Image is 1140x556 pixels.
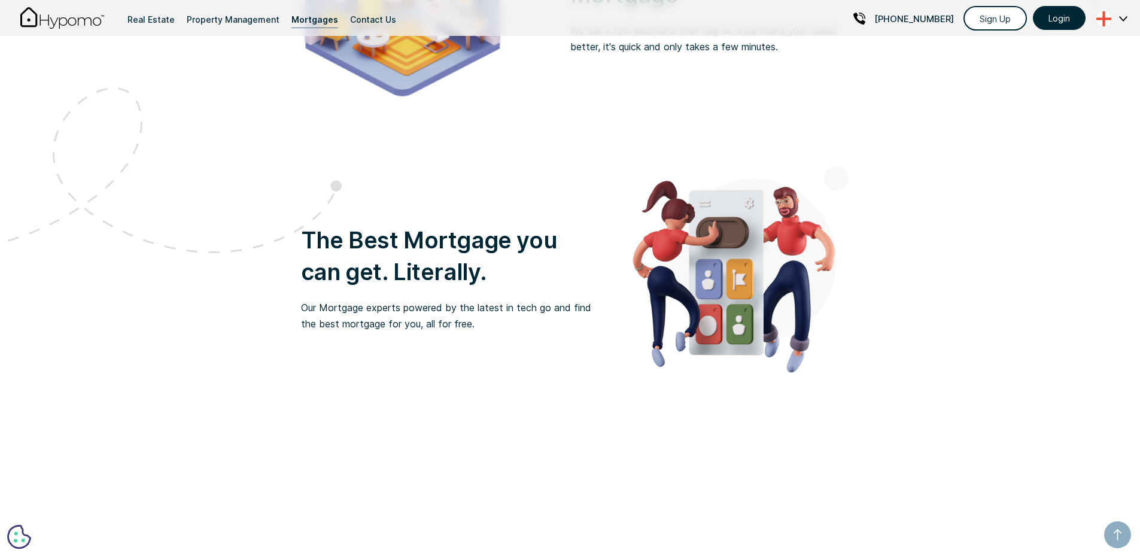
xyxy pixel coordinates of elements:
p: Our Mortgage experts powered by the latest in tech go and find the best mortgage for you, all for... [301,300,597,332]
a: Login [1033,6,1086,30]
p: [PHONE_NUMBER] [874,11,954,27]
a: Sign Up [963,6,1027,31]
div: Mortgages [291,11,338,28]
p: We ask a few questions that help us understand your needs better, it's quick and only takes a few... [570,23,866,55]
div: Property Management [187,11,279,28]
a: [PHONE_NUMBER] [853,4,954,33]
div: Real Estate [127,11,175,28]
div: Contact Us [350,11,396,28]
h1: The Best Mortgage you can get. Literally. [301,224,597,288]
button: Preferencje dotyczące plików cookie [7,525,31,549]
